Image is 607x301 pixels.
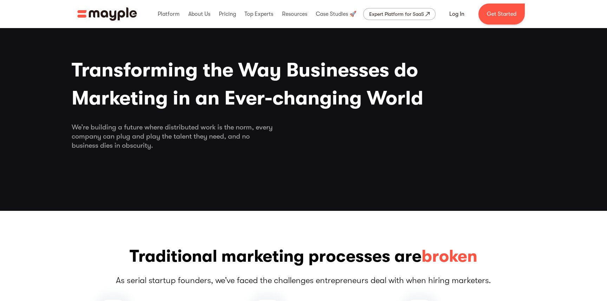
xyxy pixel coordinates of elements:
a: Log In [441,6,473,22]
a: Expert Platform for SaaS [363,8,436,20]
div: We’re building a future where distributed work is the norm, every [72,123,535,150]
div: Pricing [217,3,238,25]
h1: Transforming the Way Businesses do [72,56,535,112]
p: As serial startup founders, we’ve faced the challenges entrepreneurs deal with when hiring market... [72,275,535,286]
span: business dies in obscurity. [72,141,535,150]
div: Platform [156,3,181,25]
div: Resources [280,3,309,25]
img: Mayple logo [77,7,137,21]
span: company can plug and play the talent they need, and no [72,132,535,141]
div: Expert Platform for SaaS [369,10,424,18]
a: Get Started [478,4,525,25]
div: About Us [187,3,212,25]
a: home [77,7,137,21]
span: broken [422,245,477,268]
h3: Traditional marketing processes are [72,245,535,268]
span: Marketing in an Ever-changing World [72,84,535,112]
div: Top Experts [243,3,275,25]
